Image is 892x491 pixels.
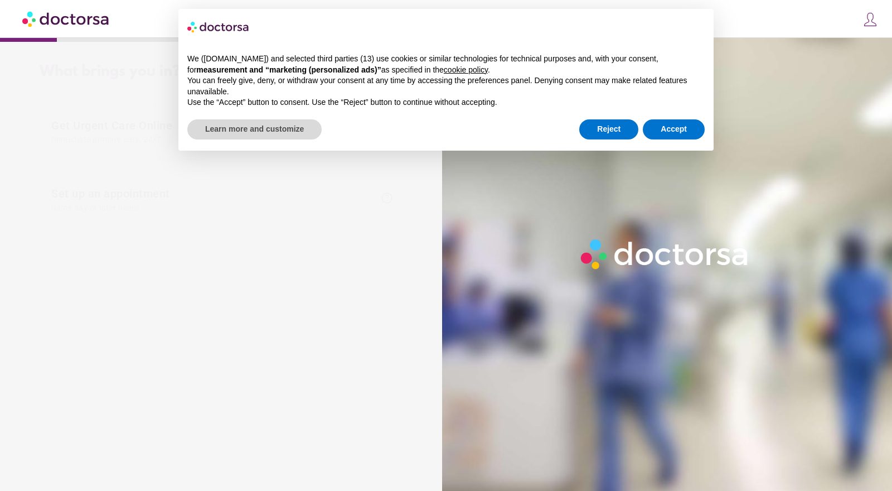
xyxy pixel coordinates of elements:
[51,119,375,144] span: Get Urgent Care Online
[40,64,405,80] div: What brings you in?
[196,65,381,74] strong: measurement and “marketing (personalized ads)”
[22,6,110,31] img: Doctorsa.com
[187,18,250,36] img: logo
[187,97,705,108] p: Use the “Accept” button to consent. Use the “Reject” button to continue without accepting.
[51,203,375,212] span: Same day or later needs
[51,187,375,212] span: Set up an appointment
[444,65,488,74] a: cookie policy
[576,234,754,274] img: Logo-Doctorsa-trans-White-partial-flat.png
[187,75,705,97] p: You can freely give, deny, or withdraw your consent at any time by accessing the preferences pane...
[187,119,322,139] button: Learn more and customize
[579,119,638,139] button: Reject
[187,54,705,75] p: We ([DOMAIN_NAME]) and selected third parties (13) use cookies or similar technologies for techni...
[51,135,375,144] span: Immediate primary care, 24/7
[380,191,394,205] span: help
[643,119,705,139] button: Accept
[862,12,878,27] img: icons8-customer-100.png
